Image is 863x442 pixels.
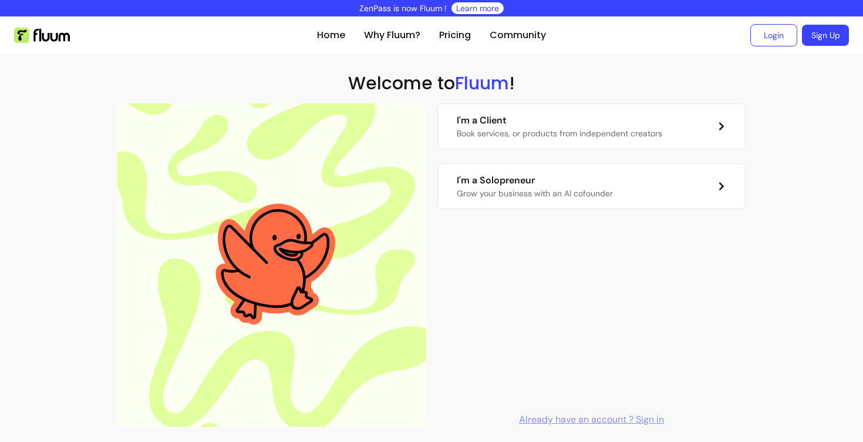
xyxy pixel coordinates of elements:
[455,71,509,96] span: Fluum
[457,128,662,139] p: Book services, or products from independent creators
[490,28,546,42] a: Community
[437,163,746,209] a: I'm a SolopreneurGrow your business with an AI cofounder
[457,113,662,128] p: I'm a Client
[317,28,345,42] a: Home
[201,192,342,338] img: Aesthetic image
[437,103,746,149] a: I'm a ClientBook services, or products from independent creators
[802,25,849,46] a: Sign Up
[364,28,420,42] a: Why Fluum?
[457,173,613,187] p: I'm a Solopreneur
[359,2,447,14] p: ZenPass is now Fluum !
[439,28,471,42] a: Pricing
[457,187,613,199] p: Grow your business with an AI cofounder
[14,28,70,43] img: Fluum Logo
[519,413,664,427] a: Already have an account ? Sign in
[750,24,797,46] a: Login
[456,2,499,14] a: Learn more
